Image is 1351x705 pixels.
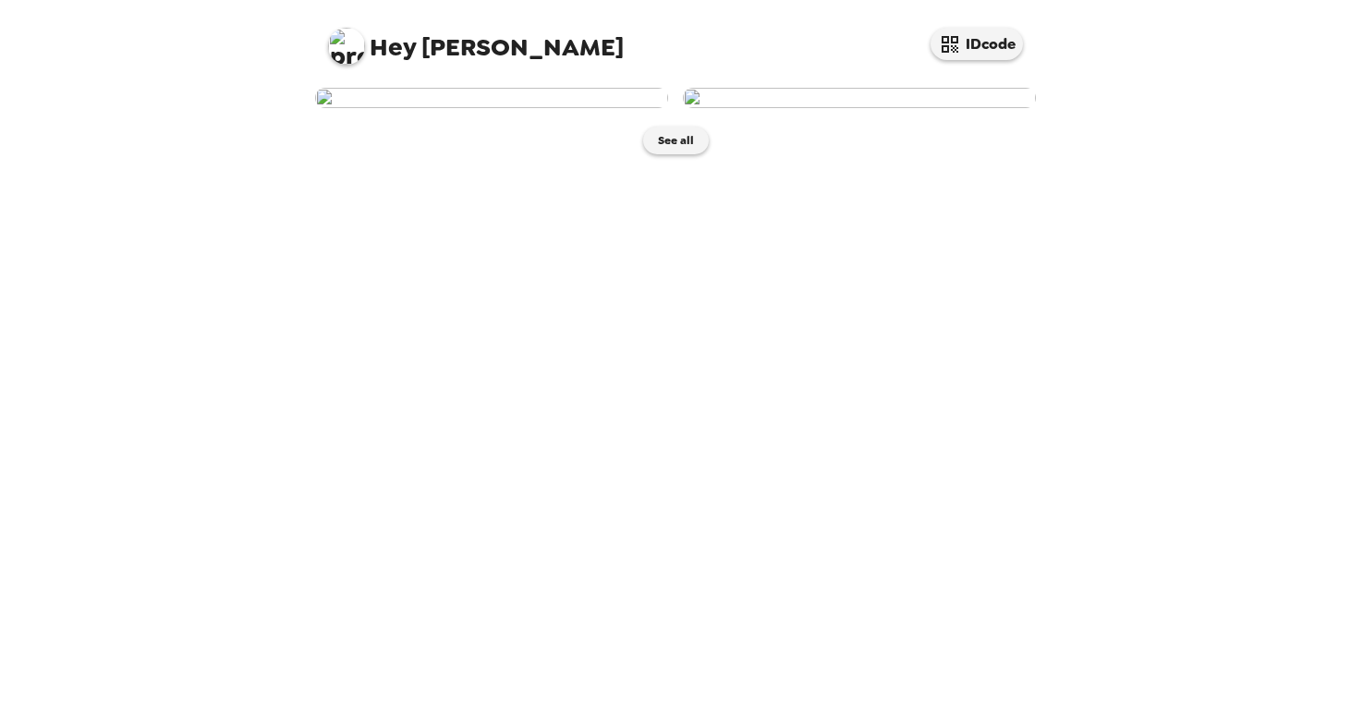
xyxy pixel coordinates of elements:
[683,88,1036,108] img: user-225974
[315,88,668,108] img: user-244686
[370,30,416,64] span: Hey
[328,18,624,60] span: [PERSON_NAME]
[328,28,365,65] img: profile pic
[931,28,1023,60] button: IDcode
[643,127,709,154] button: See all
